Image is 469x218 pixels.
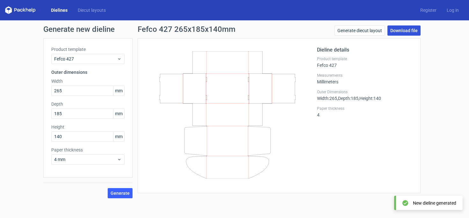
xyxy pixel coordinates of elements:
[317,96,337,101] span: Width : 265
[51,46,125,53] label: Product template
[111,191,130,195] span: Generate
[43,25,426,33] h1: Generate new dieline
[358,96,381,101] span: , Height : 140
[317,106,413,117] div: 4
[113,109,124,118] span: mm
[138,25,235,33] h1: Fefco 427 265x185x140mm
[317,89,413,95] label: Outer Dimensions
[113,132,124,141] span: mm
[335,25,385,36] a: Generate diecut layout
[46,7,73,13] a: Dielines
[387,25,421,36] a: Download file
[113,86,124,95] span: mm
[51,101,125,107] label: Depth
[51,69,125,75] h3: Outer dimensions
[51,78,125,84] label: Width
[54,156,117,163] span: 4 mm
[442,7,464,13] a: Log in
[54,56,117,62] span: Fefco 427
[108,188,133,198] button: Generate
[51,147,125,153] label: Paper thickness
[413,200,456,206] div: New dieline generated
[317,56,413,61] label: Product template
[317,106,413,111] label: Paper thickness
[317,46,413,54] h2: Dieline details
[317,73,413,84] div: Millimeters
[337,96,358,101] span: , Depth : 185
[415,7,442,13] a: Register
[317,56,413,68] div: Fefco 427
[73,7,111,13] a: Diecut layouts
[51,124,125,130] label: Height
[317,73,413,78] label: Measurements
